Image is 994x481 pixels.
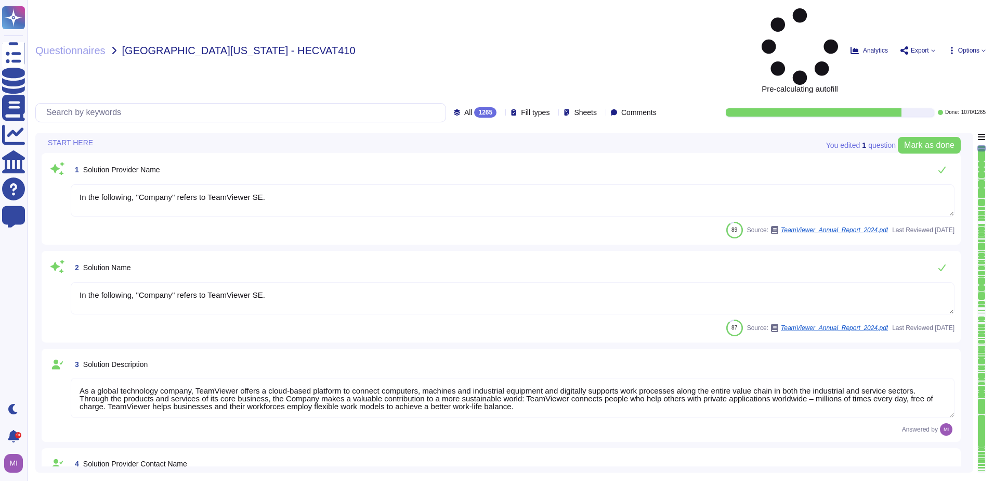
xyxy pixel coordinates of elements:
[83,263,131,272] span: Solution Name
[747,324,888,332] span: Source:
[464,109,473,116] span: All
[521,109,550,116] span: Fill types
[911,47,929,54] span: Export
[826,142,896,149] span: You edited question
[904,141,954,149] span: Mark as done
[892,325,954,331] span: Last Reviewed [DATE]
[71,166,79,173] span: 1
[731,227,737,233] span: 89
[71,460,79,467] span: 4
[71,282,954,314] textarea: In the following, "Company" refers to TeamViewer SE.
[902,426,938,433] span: Answered by
[945,110,959,115] span: Done:
[851,46,888,55] button: Analytics
[41,104,446,122] input: Search by keywords
[961,110,986,115] span: 1070 / 1265
[122,45,356,56] span: [GEOGRAPHIC_DATA][US_STATE] - HECVAT410
[474,107,496,118] div: 1265
[83,166,160,174] span: Solution Provider Name
[747,226,888,234] span: Source:
[898,137,961,154] button: Mark as done
[574,109,597,116] span: Sheets
[71,361,79,368] span: 3
[2,452,30,475] button: user
[83,460,187,468] span: Solution Provider Contact Name
[781,325,888,331] span: TeamViewer_Annual_Report_2024.pdf
[15,432,21,438] div: 9+
[731,325,737,331] span: 87
[4,454,23,473] img: user
[863,47,888,54] span: Analytics
[892,227,954,233] span: Last Reviewed [DATE]
[940,423,952,436] img: user
[862,142,866,149] b: 1
[762,8,838,93] span: Pre-calculating autofill
[71,184,954,217] textarea: In the following, "Company" refers to TeamViewer SE.
[48,139,93,146] span: START HERE
[83,360,148,369] span: Solution Description
[621,109,657,116] span: Comments
[71,264,79,271] span: 2
[35,45,106,56] span: Questionnaires
[71,378,954,418] textarea: As a global technology company, TeamViewer offers a cloud-based platform to connect computers, ma...
[781,227,888,233] span: TeamViewer_Annual_Report_2024.pdf
[958,47,979,54] span: Options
